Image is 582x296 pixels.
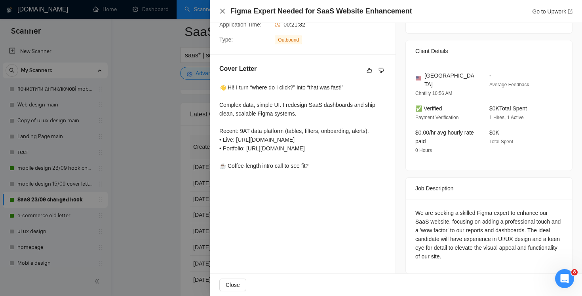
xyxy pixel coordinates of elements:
[219,64,257,74] h5: Cover Letter
[415,115,458,120] span: Payment Verification
[415,40,563,62] div: Client Details
[489,129,499,136] span: $0K
[219,36,233,43] span: Type:
[365,66,374,75] button: like
[489,115,524,120] span: 1 Hires, 1 Active
[219,21,262,28] span: Application Time:
[415,129,474,144] span: $0.00/hr avg hourly rate paid
[489,82,529,87] span: Average Feedback
[415,178,563,199] div: Job Description
[226,281,240,289] span: Close
[415,209,563,261] div: We are seeking a skilled Figma expert to enhance our SaaS website, focusing on adding a professio...
[377,66,386,75] button: dislike
[283,21,305,28] span: 00:21:32
[416,76,421,81] img: 🇺🇸
[489,72,491,79] span: -
[415,91,452,96] span: Chntilly 10:56 AM
[219,8,226,15] button: Close
[219,279,246,291] button: Close
[219,8,226,14] span: close
[555,269,574,288] iframe: Intercom live chat
[378,67,384,74] span: dislike
[415,148,432,153] span: 0 Hours
[219,83,386,170] div: 👋 Hi! I turn “where do I click?” into “that was fast!” Complex data, simple UI. I redesign SaaS d...
[568,9,572,14] span: export
[367,67,372,74] span: like
[532,8,572,15] a: Go to Upworkexport
[424,71,477,89] span: [GEOGRAPHIC_DATA]
[275,36,302,44] span: Outbound
[275,22,280,27] span: clock-circle
[489,105,527,112] span: $0K Total Spent
[489,139,513,144] span: Total Spent
[571,269,578,275] span: 8
[415,105,442,112] span: ✅ Verified
[230,6,412,16] h4: Figma Expert Needed for SaaS Website Enhancement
